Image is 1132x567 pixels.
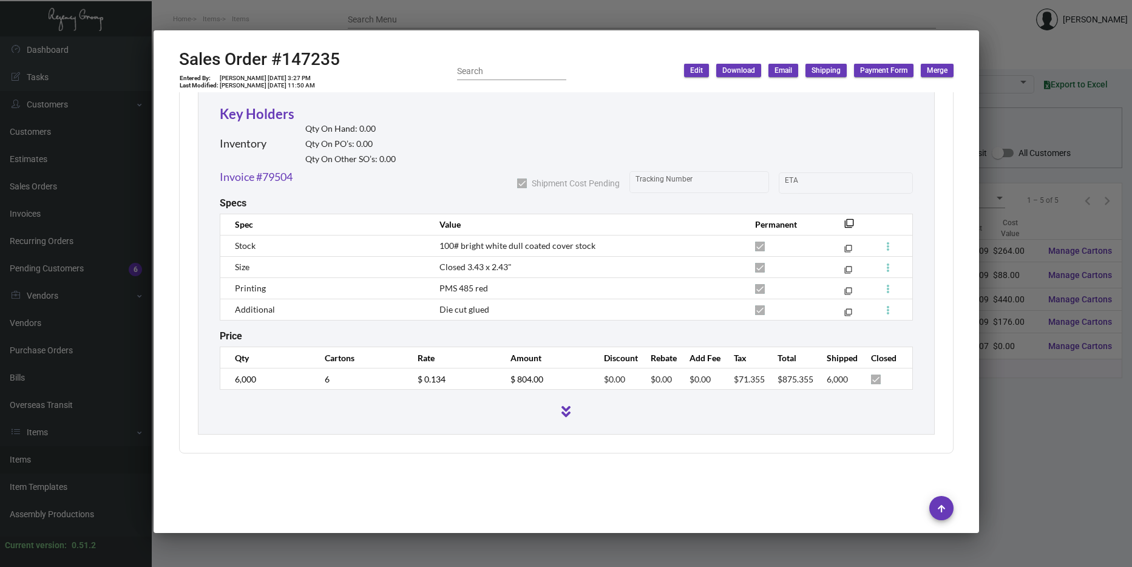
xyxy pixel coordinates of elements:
[592,347,639,368] th: Discount
[305,154,396,165] h2: Qty On Other SO’s: 0.00
[844,290,852,297] mat-icon: filter_none
[639,347,677,368] th: Rebate
[690,66,703,76] span: Edit
[844,247,852,255] mat-icon: filter_none
[220,330,242,342] h2: Price
[220,137,266,151] h2: Inventory
[305,124,396,134] h2: Qty On Hand: 0.00
[532,176,620,191] span: Shipment Cost Pending
[722,66,755,76] span: Download
[405,347,498,368] th: Rate
[844,311,852,319] mat-icon: filter_none
[5,539,67,552] div: Current version:
[722,347,765,368] th: Tax
[812,66,841,76] span: Shipping
[439,240,595,251] span: 100# bright white dull coated cover stock
[439,304,489,314] span: Die cut glued
[220,197,246,209] h2: Specs
[235,304,275,314] span: Additional
[778,374,813,384] span: $875.355
[439,262,512,272] span: Closed 3.43 x 2.43"
[860,66,907,76] span: Payment Form
[921,64,954,77] button: Merge
[768,64,798,77] button: Email
[305,139,396,149] h2: Qty On PO’s: 0.00
[651,374,672,384] span: $0.00
[220,347,313,368] th: Qty
[743,214,826,235] th: Permanent
[179,49,340,70] h2: Sales Order #147235
[439,283,488,293] span: PMS 485 red
[179,82,219,89] td: Last Modified:
[690,374,711,384] span: $0.00
[235,283,266,293] span: Printing
[427,214,742,235] th: Value
[844,222,854,232] mat-icon: filter_none
[313,347,405,368] th: Cartons
[220,214,427,235] th: Spec
[219,82,316,89] td: [PERSON_NAME] [DATE] 11:50 AM
[734,374,765,384] span: $71.355
[220,106,294,122] a: Key Holders
[927,66,947,76] span: Merge
[677,347,721,368] th: Add Fee
[805,64,847,77] button: Shipping
[220,169,293,185] a: Invoice #79504
[716,64,761,77] button: Download
[179,75,219,82] td: Entered By:
[235,262,249,272] span: Size
[859,347,912,368] th: Closed
[684,64,709,77] button: Edit
[72,539,96,552] div: 0.51.2
[774,66,792,76] span: Email
[827,374,848,384] span: 6,000
[854,64,913,77] button: Payment Form
[833,178,891,188] input: End date
[815,347,858,368] th: Shipped
[785,178,822,188] input: Start date
[765,347,815,368] th: Total
[604,374,625,384] span: $0.00
[219,75,316,82] td: [PERSON_NAME] [DATE] 3:27 PM
[844,268,852,276] mat-icon: filter_none
[235,240,256,251] span: Stock
[498,347,591,368] th: Amount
